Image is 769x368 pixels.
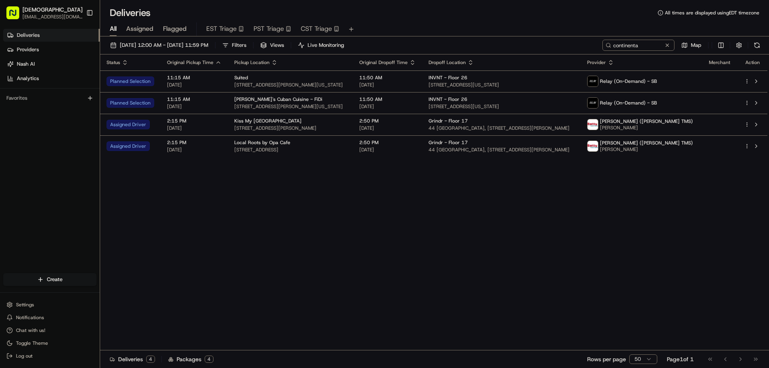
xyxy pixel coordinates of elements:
[167,125,221,131] span: [DATE]
[167,118,221,124] span: 2:15 PM
[667,355,694,363] div: Page 1 of 1
[429,125,574,131] span: 44 [GEOGRAPHIC_DATA], [STREET_ADDRESS][PERSON_NAME]
[17,60,35,68] span: Nash AI
[359,147,416,153] span: [DATE]
[146,356,155,363] div: 4
[3,299,97,310] button: Settings
[167,103,221,110] span: [DATE]
[16,314,44,321] span: Notifications
[167,147,221,153] span: [DATE]
[429,118,468,124] span: Grindr - Floor 17
[257,40,288,51] button: Views
[206,24,237,34] span: EST Triage
[600,118,693,125] span: [PERSON_NAME] ([PERSON_NAME] TMS)
[21,52,132,60] input: Clear
[107,40,212,51] button: [DATE] 12:00 AM - [DATE] 11:59 PM
[3,3,83,22] button: [DEMOGRAPHIC_DATA][EMAIL_ADDRESS][DOMAIN_NAME]
[110,6,151,19] h1: Deliveries
[56,135,97,141] a: Powered byPylon
[167,82,221,88] span: [DATE]
[167,59,213,66] span: Original Pickup Time
[16,353,32,359] span: Log out
[429,82,574,88] span: [STREET_ADDRESS][US_STATE]
[8,76,22,90] img: 1736555255976-a54dd68f-1ca7-489b-9aae-adbdc363a1c4
[16,327,45,334] span: Chat with us!
[167,96,221,103] span: 11:15 AM
[600,78,657,84] span: Relay (On-Demand) - SB
[234,96,322,103] span: [PERSON_NAME]'s Cuban Cuisine - FiDi
[234,139,290,146] span: Local Roots by Opa Cafe
[234,103,346,110] span: [STREET_ADDRESS][PERSON_NAME][US_STATE]
[232,42,246,49] span: Filters
[429,74,467,81] span: INVNT - Floor 26
[359,82,416,88] span: [DATE]
[3,325,97,336] button: Chat with us!
[17,75,39,82] span: Analytics
[429,147,574,153] span: 44 [GEOGRAPHIC_DATA], [STREET_ADDRESS][PERSON_NAME]
[234,118,302,124] span: Kiss My [GEOGRAPHIC_DATA]
[16,340,48,346] span: Toggle Theme
[219,40,250,51] button: Filters
[588,141,598,151] img: betty.jpg
[429,139,468,146] span: Grindr - Floor 17
[27,84,101,90] div: We're available if you need us!
[254,24,284,34] span: PST Triage
[301,24,332,34] span: CST Triage
[3,350,97,362] button: Log out
[234,59,270,66] span: Pickup Location
[167,74,221,81] span: 11:15 AM
[126,24,153,34] span: Assigned
[47,276,62,283] span: Create
[120,42,208,49] span: [DATE] 12:00 AM - [DATE] 11:59 PM
[17,46,39,53] span: Providers
[110,24,117,34] span: All
[602,40,674,51] input: Type to search
[163,24,187,34] span: Flagged
[359,118,416,124] span: 2:50 PM
[600,140,693,146] span: [PERSON_NAME] ([PERSON_NAME] TMS)
[16,302,34,308] span: Settings
[359,139,416,146] span: 2:50 PM
[588,119,598,130] img: betty.jpg
[359,103,416,110] span: [DATE]
[22,14,83,20] button: [EMAIL_ADDRESS][DOMAIN_NAME]
[359,59,408,66] span: Original Dropoff Time
[3,312,97,323] button: Notifications
[678,40,705,51] button: Map
[110,355,155,363] div: Deliveries
[17,32,40,39] span: Deliveries
[294,40,348,51] button: Live Monitoring
[5,112,64,127] a: 📗Knowledge Base
[359,74,416,81] span: 11:50 AM
[429,59,466,66] span: Dropoff Location
[600,146,693,153] span: [PERSON_NAME]
[234,74,248,81] span: Suited
[587,355,626,363] p: Rows per page
[744,59,761,66] div: Action
[68,116,74,123] div: 💻
[76,115,129,123] span: API Documentation
[587,59,606,66] span: Provider
[600,125,693,131] span: [PERSON_NAME]
[22,6,83,14] button: [DEMOGRAPHIC_DATA]
[588,76,598,86] img: relay_logo_black.png
[3,29,100,42] a: Deliveries
[136,78,146,88] button: Start new chat
[167,139,221,146] span: 2:15 PM
[691,42,701,49] span: Map
[8,32,146,45] p: Welcome 👋
[308,42,344,49] span: Live Monitoring
[234,147,346,153] span: [STREET_ADDRESS]
[80,135,97,141] span: Pylon
[600,100,657,106] span: Relay (On-Demand) - SB
[107,59,120,66] span: Status
[3,43,100,56] a: Providers
[270,42,284,49] span: Views
[3,72,100,85] a: Analytics
[3,58,100,70] a: Nash AI
[3,338,97,349] button: Toggle Theme
[429,96,467,103] span: INVNT - Floor 26
[709,59,730,66] span: Merchant
[359,96,416,103] span: 11:50 AM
